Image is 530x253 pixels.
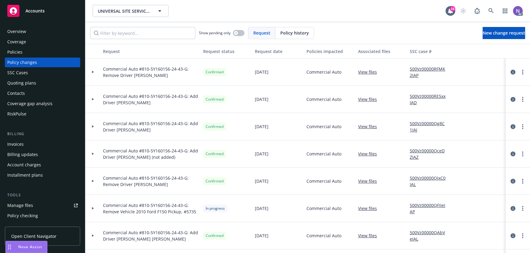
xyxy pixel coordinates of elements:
[519,68,526,76] a: more
[306,96,341,102] span: Commercial Auto
[5,211,80,221] a: Policy checking
[509,178,517,185] a: circleInformation
[7,201,33,210] div: Manage files
[85,113,101,140] div: Toggle Row Expanded
[410,148,450,160] a: 500Vz00000QceDZIAZ
[206,206,225,211] span: In progress
[18,244,42,249] span: Nova Assist
[255,123,268,130] span: [DATE]
[483,27,525,39] a: New change request
[101,44,201,58] button: Request
[103,93,198,106] span: Commercial Auto #810-5Y160156-24-43-G: Add Driver [PERSON_NAME]
[252,44,304,58] button: Request date
[253,30,270,36] span: Request
[203,48,250,55] div: Request status
[7,78,36,88] div: Quoting plans
[5,201,80,210] a: Manage files
[509,68,517,76] a: circleInformation
[98,8,150,14] span: UNIVERSAL SITE SERVICES, INC
[410,202,450,215] a: 500Vz00000QFIIeIAP
[509,123,517,130] a: circleInformation
[519,123,526,130] a: more
[5,47,80,57] a: Policies
[85,140,101,168] div: Toggle Row Expanded
[509,232,517,239] a: circleInformation
[5,2,80,19] a: Accounts
[7,221,46,231] div: Manage exposures
[5,109,80,119] a: RiskPulse
[85,195,101,222] div: Toggle Row Expanded
[306,205,341,211] span: Commercial Auto
[407,44,453,58] button: SSC case #
[509,205,517,212] a: circleInformation
[201,44,252,58] button: Request status
[93,5,169,17] button: UNIVERSAL SITE SERVICES, INC
[103,175,198,188] span: Commercial Auto #810-5Y160156-24-43-G: Remove Driver [PERSON_NAME]
[410,93,450,106] a: 500Vz00000RE5xxIAD
[85,86,101,113] div: Toggle Row Expanded
[519,232,526,239] a: more
[5,139,80,149] a: Invoices
[255,151,268,157] span: [DATE]
[7,109,26,119] div: RiskPulse
[306,69,341,75] span: Commercial Auto
[450,6,455,12] div: 18
[5,37,80,47] a: Coverage
[358,96,382,102] a: View files
[5,27,80,36] a: Overview
[103,48,198,55] div: Request
[206,151,224,157] span: Confirmed
[358,178,382,184] a: View files
[471,5,483,17] a: Report a Bug
[206,124,224,129] span: Confirmed
[306,232,341,239] span: Commercial Auto
[7,27,26,36] div: Overview
[513,6,523,16] img: photo
[7,37,26,47] div: Coverage
[85,58,101,86] div: Toggle Row Expanded
[5,221,80,231] a: Manage exposures
[7,160,41,170] div: Account charges
[5,150,80,159] a: Billing updates
[255,48,302,55] div: Request date
[410,66,450,78] a: 500Vz00000RFMK2IAP
[7,68,28,78] div: SSC Cases
[255,232,268,239] span: [DATE]
[103,202,198,215] span: Commercial Auto #810-5Y160156-24-43-G: Remove Vehicle 2010 Ford F150 Pickup, #5735
[255,69,268,75] span: [DATE]
[499,5,511,17] a: Switch app
[304,44,356,58] button: Policies impacted
[358,151,382,157] a: View files
[7,47,22,57] div: Policies
[5,170,80,180] a: Installment plans
[358,48,405,55] div: Associated files
[103,229,198,242] span: Commercial Auto #810-5Y160156-24-43-G: Add Driver [PERSON_NAME] [PERSON_NAME]
[255,178,268,184] span: [DATE]
[5,68,80,78] a: SSC Cases
[410,48,450,55] div: SSC case #
[5,78,80,88] a: Quoting plans
[199,30,231,35] span: Show pending only
[358,69,382,75] a: View files
[11,233,56,239] span: Open Client Navigator
[103,120,198,133] span: Commercial Auto #810-5Y160156-24-43-G: Add Driver [PERSON_NAME]
[457,5,469,17] a: Start snowing
[103,66,198,78] span: Commercial Auto #810-5Y160156-24-43-G: Remove Driver [PERSON_NAME]
[519,96,526,103] a: more
[519,205,526,212] a: more
[103,148,198,160] span: Commercial Auto #810-5Y160156-24-43-G: Add Driver [PERSON_NAME] (not added)
[85,168,101,195] div: Toggle Row Expanded
[519,150,526,158] a: more
[6,241,13,253] div: Drag to move
[7,211,38,221] div: Policy checking
[410,229,450,242] a: 500Vz00000QAbVeIAL
[206,97,224,102] span: Confirmed
[485,5,497,17] a: Search
[85,222,101,249] div: Toggle Row Expanded
[358,123,382,130] a: View files
[255,205,268,211] span: [DATE]
[519,178,526,185] a: more
[358,232,382,239] a: View files
[5,241,47,253] button: Nova Assist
